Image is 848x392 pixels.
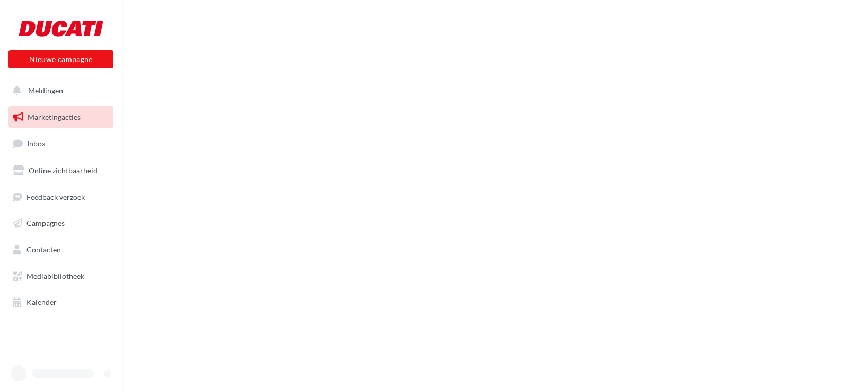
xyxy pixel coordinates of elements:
[27,139,46,148] span: Inbox
[26,192,85,201] span: Feedback verzoek
[6,106,116,128] a: Marketingacties
[26,298,57,307] span: Kalender
[6,160,116,182] a: Online zichtbaarheid
[28,112,81,121] span: Marketingacties
[26,219,65,228] span: Campagnes
[6,132,116,155] a: Inbox
[8,50,113,68] button: Nieuwe campagne
[6,291,116,313] a: Kalender
[6,186,116,208] a: Feedback verzoek
[29,166,98,175] span: Online zichtbaarheid
[26,272,84,281] span: Mediabibliotheek
[6,212,116,234] a: Campagnes
[6,80,111,102] button: Meldingen
[28,86,63,95] span: Meldingen
[6,265,116,288] a: Mediabibliotheek
[26,245,61,254] span: Contacten
[6,239,116,261] a: Contacten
